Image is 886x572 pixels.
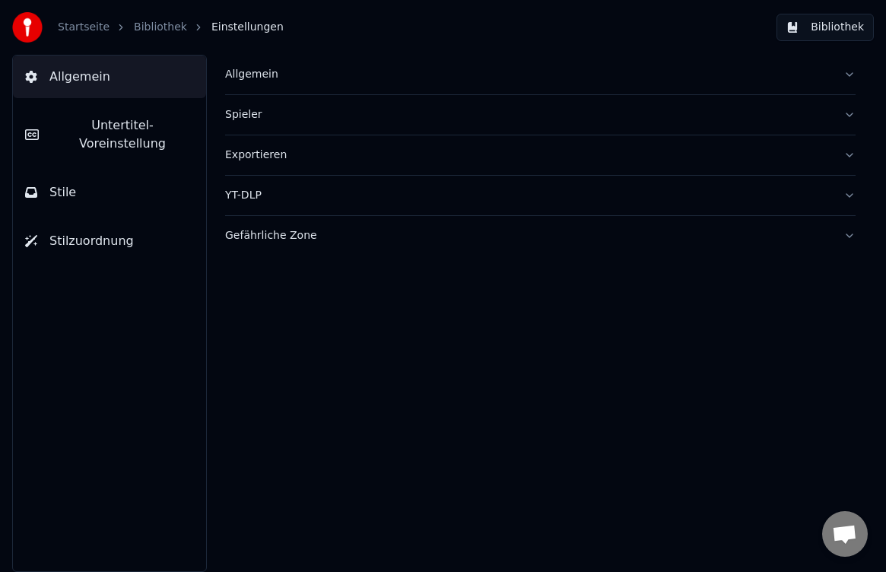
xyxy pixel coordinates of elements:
button: Stilzuordnung [13,220,206,262]
button: Untertitel-Voreinstellung [13,104,206,165]
div: Gefährliche Zone [225,228,831,243]
a: Bibliothek [134,20,187,35]
span: Stilzuordnung [49,232,134,250]
button: Bibliothek [776,14,874,41]
span: Einstellungen [211,20,284,35]
button: Gefährliche Zone [225,216,856,256]
button: Exportieren [225,135,856,175]
div: Spieler [225,107,831,122]
a: Startseite [58,20,110,35]
div: YT-DLP [225,188,831,203]
span: Allgemein [49,68,110,86]
span: Stile [49,183,76,202]
div: Exportieren [225,148,831,163]
img: youka [12,12,43,43]
button: Allgemein [13,56,206,98]
button: YT-DLP [225,176,856,215]
button: Allgemein [225,55,856,94]
span: Untertitel-Voreinstellung [51,116,194,153]
div: Allgemein [225,67,831,82]
button: Spieler [225,95,856,135]
button: Stile [13,171,206,214]
nav: breadcrumb [58,20,284,35]
div: Chat öffnen [822,511,868,557]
